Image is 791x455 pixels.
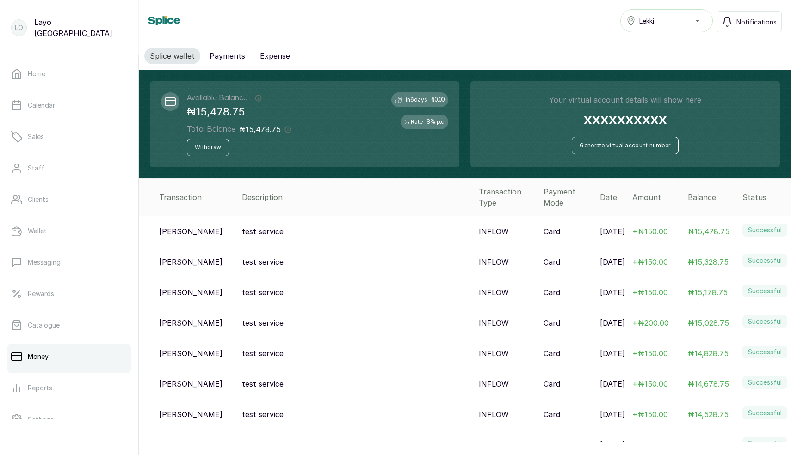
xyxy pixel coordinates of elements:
[742,437,787,450] label: Successful
[28,383,52,393] p: Reports
[479,409,509,420] p: INFLOW
[479,256,509,267] p: INFLOW
[28,132,44,141] p: Sales
[159,439,173,450] p: Timi
[688,349,729,358] span: ₦14,828.75
[632,410,668,419] span: + ₦150.00
[544,378,560,389] p: Card
[7,61,131,87] a: Home
[742,406,787,419] label: Successful
[159,348,222,359] p: [PERSON_NAME]
[242,226,284,237] p: test service
[7,249,131,275] a: Messaging
[688,410,729,419] span: ₦14,528.75
[742,315,787,328] label: Successful
[632,349,668,358] span: + ₦150.00
[600,287,625,298] p: [DATE]
[572,137,678,154] button: Generate virtual account number
[28,352,49,361] p: Money
[620,9,713,32] button: Lekki
[600,256,625,267] p: [DATE]
[736,17,777,27] span: Notifications
[28,226,47,236] p: Wallet
[632,257,668,267] span: + ₦150.00
[242,439,279,450] p: wig styling
[187,103,291,120] p: ₦15,478.75
[7,281,131,307] a: Rewards
[632,440,663,449] span: + ₦10.00
[544,287,560,298] p: Card
[688,379,729,388] span: ₦14,678.75
[7,344,131,370] a: Money
[204,48,251,64] button: Payments
[742,346,787,358] label: Successful
[742,224,787,237] label: Successful
[479,348,509,359] p: INFLOW
[187,92,247,103] h2: Available Balance
[239,124,281,135] p: ₦15,478.75
[688,227,729,236] span: ₦15,478.75
[159,287,222,298] p: [PERSON_NAME]
[544,439,560,450] p: Card
[406,96,427,103] p: in 6 days
[159,192,235,203] div: Transaction
[600,226,625,237] p: [DATE]
[7,218,131,244] a: Wallet
[600,439,625,450] p: [DATE]
[242,348,284,359] p: test service
[159,378,222,389] p: [PERSON_NAME]
[28,69,45,79] p: Home
[159,409,222,420] p: [PERSON_NAME]
[242,409,284,420] p: test service
[544,317,560,328] p: Card
[544,409,560,420] p: Card
[600,317,625,328] p: [DATE]
[742,285,787,297] label: Successful
[479,439,509,450] p: INFLOW
[742,192,787,203] div: Status
[600,192,625,203] div: Date
[544,348,560,359] p: Card
[479,226,509,237] p: INFLOW
[144,48,200,64] button: Splice wallet
[187,124,235,135] h2: Total Balance
[28,258,61,267] p: Messaging
[688,257,729,267] span: ₦15,328.75
[159,256,222,267] p: [PERSON_NAME]
[187,139,229,156] button: Withdraw
[242,287,284,298] p: test service
[242,256,284,267] p: test service
[28,195,49,204] p: Clients
[479,186,537,208] div: Transaction Type
[632,318,669,328] span: + ₦200.00
[34,17,127,39] p: Layo [GEOGRAPHIC_DATA]
[15,23,23,32] p: LO
[242,192,471,203] div: Description
[7,406,131,432] a: Settings
[688,318,729,328] span: ₦15,028.75
[28,415,54,424] p: Settings
[426,118,445,126] h2: 8 % p.a
[159,226,222,237] p: [PERSON_NAME]
[7,124,131,150] a: Sales
[479,317,509,328] p: INFLOW
[7,155,131,181] a: Staff
[544,186,592,208] div: Payment Mode
[632,379,668,388] span: + ₦150.00
[7,92,131,118] a: Calendar
[688,288,728,297] span: ₦15,178.75
[688,192,735,203] div: Balance
[632,192,680,203] div: Amount
[479,287,509,298] p: INFLOW
[7,187,131,212] a: Clients
[549,94,701,105] p: Your virtual account details will show here
[688,440,729,449] span: ₦14,378.75
[431,96,445,103] h2: ₦0.00
[479,378,509,389] p: INFLOW
[742,254,787,267] label: Successful
[742,376,787,389] label: Successful
[632,288,668,297] span: + ₦150.00
[632,227,668,236] span: + ₦150.00
[404,118,423,126] p: % Rate
[28,289,54,298] p: Rewards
